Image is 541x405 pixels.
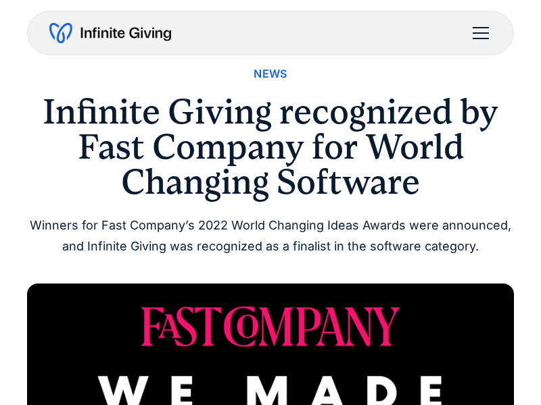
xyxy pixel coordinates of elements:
[254,65,287,83] a: News
[27,94,514,199] h1: Infinite Giving recognized by Fast Company for World Changing Software
[465,17,492,49] div: menu
[49,22,171,44] a: home
[27,215,514,256] div: Winners for Fast Company’s 2022 World Changing Ideas Awards were announced, and Infinite Giving w...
